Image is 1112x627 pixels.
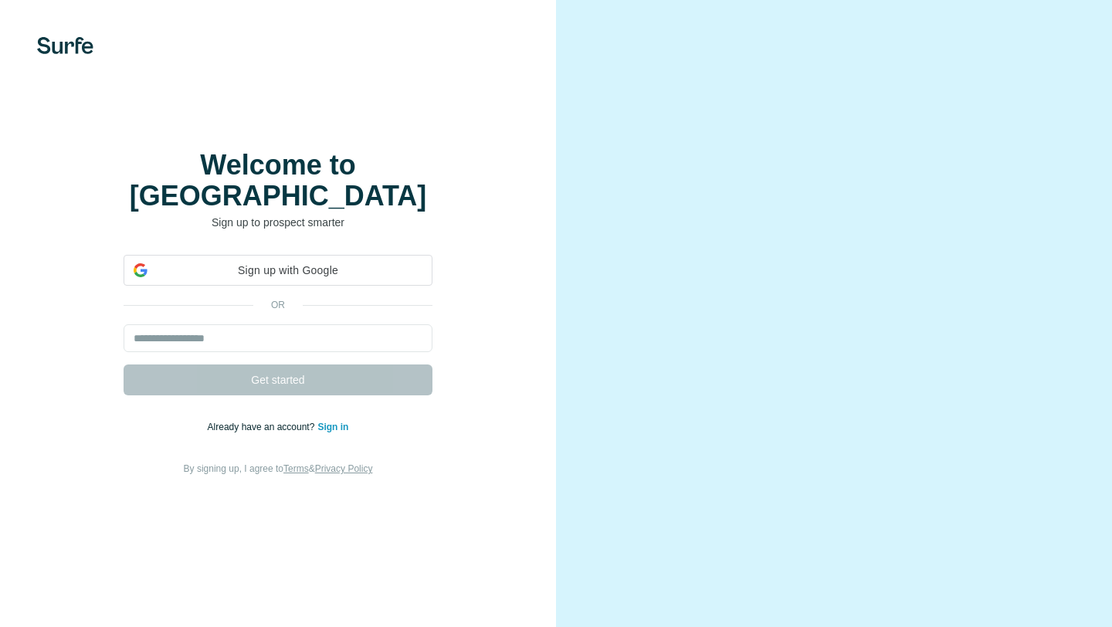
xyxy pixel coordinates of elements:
h1: Welcome to [GEOGRAPHIC_DATA] [124,150,432,212]
div: Sign up with Google [124,255,432,286]
span: By signing up, I agree to & [184,463,373,474]
a: Privacy Policy [315,463,373,474]
a: Terms [283,463,309,474]
p: or [253,298,303,312]
span: Already have an account? [208,422,318,432]
img: Surfe's logo [37,37,93,54]
span: Sign up with Google [154,263,422,279]
a: Sign in [317,422,348,432]
p: Sign up to prospect smarter [124,215,432,230]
